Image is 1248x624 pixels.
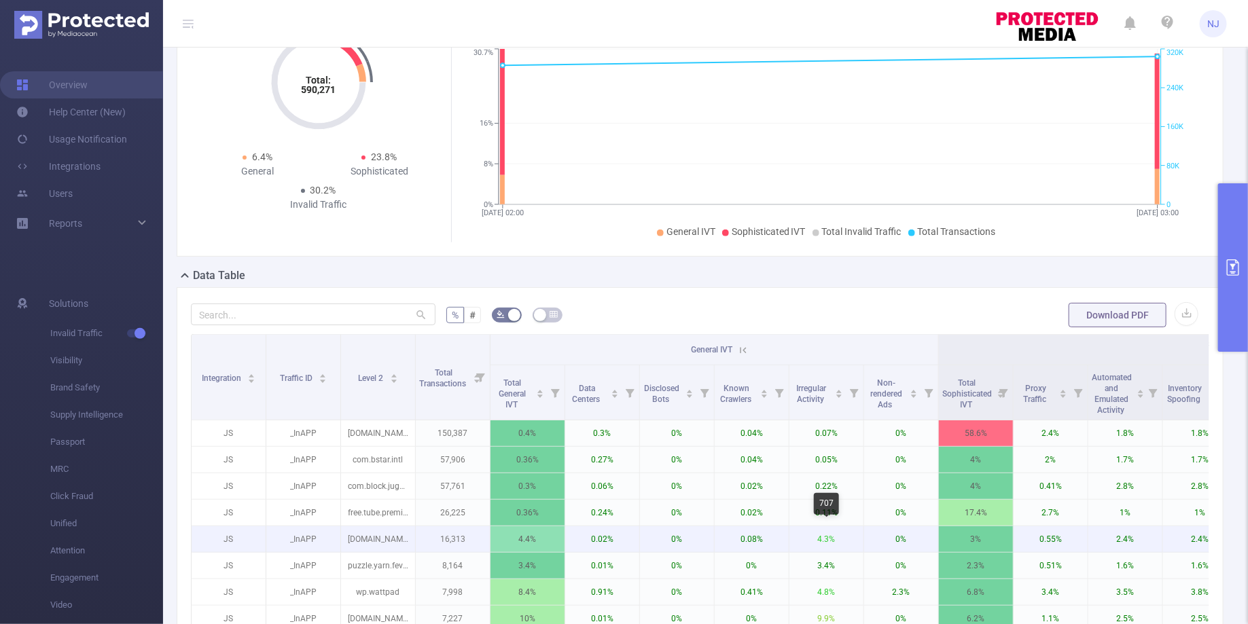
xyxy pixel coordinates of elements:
[640,447,714,473] p: 0%
[280,373,315,383] span: Traffic ID
[864,473,938,499] p: 0%
[497,310,505,318] i: icon: bg-colors
[319,164,441,179] div: Sophisticated
[1166,123,1183,132] tspan: 160K
[939,526,1013,552] p: 3%
[50,537,163,564] span: Attention
[1143,365,1162,420] i: Filter menu
[1069,365,1088,420] i: Filter menu
[192,526,266,552] p: JS
[192,500,266,526] p: JS
[732,226,806,237] span: Sophisticated IVT
[715,500,789,526] p: 0.02%
[1166,200,1171,209] tspan: 0
[939,473,1013,499] p: 4%
[536,388,544,396] div: Sort
[789,579,863,605] p: 4.8%
[836,392,843,397] i: icon: caret-down
[918,226,996,237] span: Total Transactions
[640,526,714,552] p: 0%
[1014,579,1088,605] p: 3.4%
[49,210,82,237] a: Reports
[565,579,639,605] p: 0.91%
[499,378,527,409] span: Total General IVT
[537,388,544,392] i: icon: caret-up
[760,388,768,396] div: Sort
[1163,447,1237,473] p: 1.7%
[1023,384,1048,404] span: Proxy Traffic
[715,553,789,579] p: 0%
[341,553,415,579] p: puzzle.yarn.fever.unravel.puzzle
[491,579,565,605] p: 8.4%
[306,75,331,86] tspan: Total:
[1137,208,1179,217] tspan: [DATE] 03:00
[761,388,768,392] i: icon: caret-up
[319,372,327,380] div: Sort
[836,388,843,392] i: icon: caret-up
[686,388,694,392] i: icon: caret-up
[1014,500,1088,526] p: 2.7%
[789,500,863,526] p: 0.11%
[1163,553,1237,579] p: 1.6%
[715,579,789,605] p: 0.41%
[1207,10,1219,37] span: NJ
[939,500,1013,526] p: 17.4%
[341,579,415,605] p: wp.wattpad
[537,392,544,397] i: icon: caret-down
[1209,388,1217,396] div: Sort
[797,384,827,404] span: Irregular Activity
[565,526,639,552] p: 0.02%
[319,378,327,382] i: icon: caret-down
[16,153,101,180] a: Integrations
[691,345,732,354] span: General IVT
[789,420,863,446] p: 0.07%
[248,378,255,382] i: icon: caret-down
[910,388,918,392] i: icon: caret-up
[266,447,340,473] p: _InAPP
[565,473,639,499] p: 0.06%
[1069,303,1166,327] button: Download PDF
[565,553,639,579] p: 0.01%
[565,500,639,526] p: 0.24%
[1209,392,1217,397] i: icon: caret-down
[266,500,340,526] p: _InAPP
[390,372,397,376] i: icon: caret-up
[695,365,714,420] i: Filter menu
[371,151,397,162] span: 23.8%
[193,268,245,284] h2: Data Table
[789,526,863,552] p: 4.3%
[864,447,938,473] p: 0%
[1014,420,1088,446] p: 2.4%
[611,388,619,392] i: icon: caret-up
[565,420,639,446] p: 0.3%
[686,392,694,397] i: icon: caret-down
[1166,49,1183,58] tspan: 320K
[666,226,715,237] span: General IVT
[939,447,1013,473] p: 4%
[416,447,490,473] p: 57,906
[919,365,938,420] i: Filter menu
[715,420,789,446] p: 0.04%
[822,226,902,237] span: Total Invalid Traffic
[715,526,789,552] p: 0.08%
[16,180,73,207] a: Users
[50,510,163,537] span: Unified
[1088,500,1162,526] p: 1%
[715,473,789,499] p: 0.02%
[416,579,490,605] p: 7,998
[1163,473,1237,499] p: 2.8%
[1060,392,1067,397] i: icon: caret-down
[491,473,565,499] p: 0.3%
[1014,447,1088,473] p: 2%
[192,579,266,605] p: JS
[645,384,680,404] span: Disclosed Bots
[192,447,266,473] p: JS
[390,372,398,380] div: Sort
[248,372,255,376] i: icon: caret-up
[491,553,565,579] p: 3.4%
[939,553,1013,579] p: 2.3%
[789,473,863,499] p: 0.22%
[192,420,266,446] p: JS
[770,365,789,420] i: Filter menu
[50,564,163,591] span: Engagement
